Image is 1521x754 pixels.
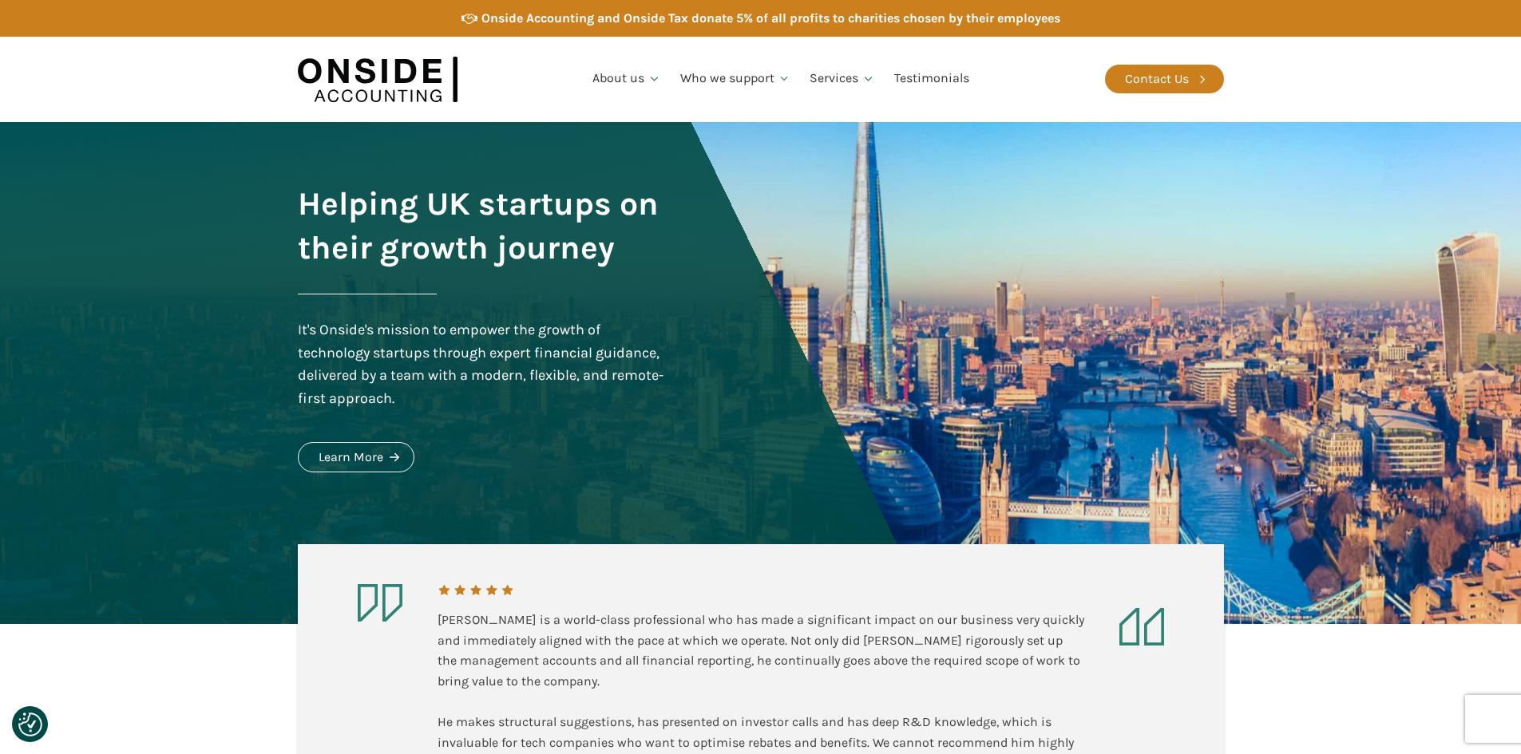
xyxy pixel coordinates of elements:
[885,52,979,106] a: Testimonials
[298,318,668,410] div: It's Onside's mission to empower the growth of technology startups through expert financial guida...
[298,182,668,270] h1: Helping UK startups on their growth journey
[1125,69,1189,89] div: Contact Us
[298,49,457,110] img: Onside Accounting
[298,442,414,472] a: Learn More
[481,8,1060,29] div: Onside Accounting and Onside Tax donate 5% of all profits to charities chosen by their employees
[319,447,383,468] div: Learn More
[583,52,671,106] a: About us
[18,713,42,736] img: Revisit consent button
[671,52,801,106] a: Who we support
[1105,65,1224,93] a: Contact Us
[18,713,42,736] button: Consent Preferences
[800,52,885,106] a: Services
